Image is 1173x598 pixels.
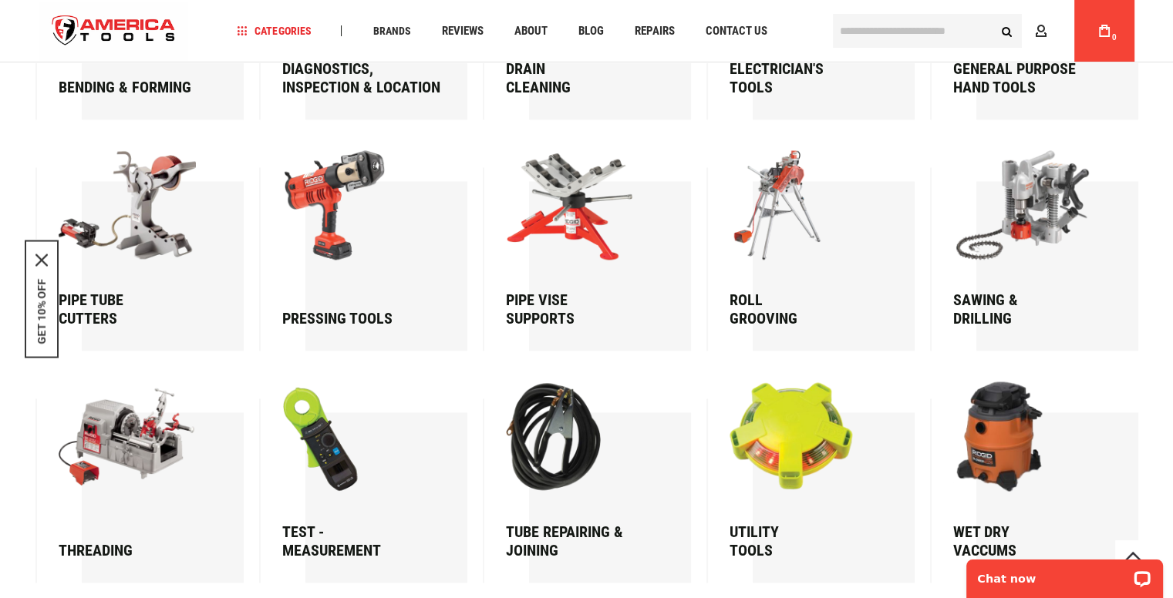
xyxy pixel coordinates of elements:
a: Reviews [434,21,490,42]
a: Sawing &Drilling [953,150,1101,328]
div: Sawing & Drilling [953,291,1101,328]
button: GET 10% OFF [35,279,48,344]
span: 0 [1112,33,1117,42]
a: Pipe TubeCutters [59,150,207,328]
a: Brands [366,21,417,42]
a: RollGrooving [730,150,878,328]
img: America Tools [39,2,189,60]
a: Contact Us [698,21,774,42]
a: Pressing Tools [282,150,430,328]
a: Tube Repairing &Joining [506,381,654,559]
div: Pipe Vise Supports [506,291,654,328]
a: Test -Measurement [282,381,430,559]
a: Wet DryVaccums [953,381,1101,559]
span: Reviews [441,25,483,37]
div: Threading [59,541,207,559]
button: Close [35,254,48,267]
div: General Purpose Hand Tools [953,59,1101,96]
div: Utility Tools [730,522,878,559]
span: Contact Us [705,25,767,37]
a: Blog [571,21,610,42]
span: About [514,25,547,37]
div: Pressing Tools [282,309,430,328]
div: Tube Repairing & Joining [506,522,654,559]
iframe: LiveChat chat widget [956,549,1173,598]
button: Search [993,16,1022,45]
div: Bending & forming [59,78,207,96]
span: Blog [578,25,603,37]
div: Wet Dry Vaccums [953,522,1101,559]
div: Test - Measurement [282,522,430,559]
a: UtilityTools [730,381,878,559]
a: Pipe ViseSupports [506,150,654,328]
span: Categories [237,25,311,36]
a: Repairs [627,21,681,42]
div: Roll Grooving [730,291,878,328]
a: Categories [230,21,318,42]
div: Drain Cleaning [506,59,654,96]
div: Diagnostics, Inspection & Location [282,59,443,96]
a: store logo [39,2,189,60]
svg: close icon [35,254,48,267]
span: Brands [372,25,410,36]
a: About [507,21,554,42]
a: Threading [59,381,207,559]
span: Repairs [634,25,674,37]
div: Electrician's Tools [730,59,878,96]
div: Pipe Tube Cutters [59,291,207,328]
